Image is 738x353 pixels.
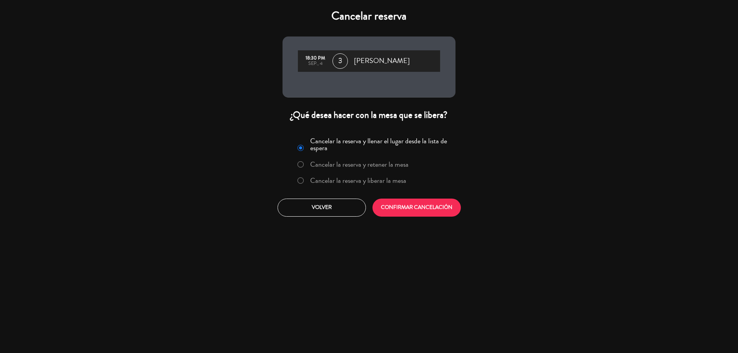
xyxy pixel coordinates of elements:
label: Cancelar la reserva y llenar el lugar desde la lista de espera [310,138,451,151]
label: Cancelar la reserva y retener la mesa [310,161,409,168]
button: Volver [278,199,366,217]
div: sep., 4 [302,61,329,66]
span: [PERSON_NAME] [354,55,410,67]
h4: Cancelar reserva [283,9,455,23]
div: 18:30 PM [302,56,329,61]
label: Cancelar la reserva y liberar la mesa [310,177,406,184]
span: 3 [332,53,348,69]
button: CONFIRMAR CANCELACIÓN [372,199,461,217]
div: ¿Qué desea hacer con la mesa que se libera? [283,109,455,121]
